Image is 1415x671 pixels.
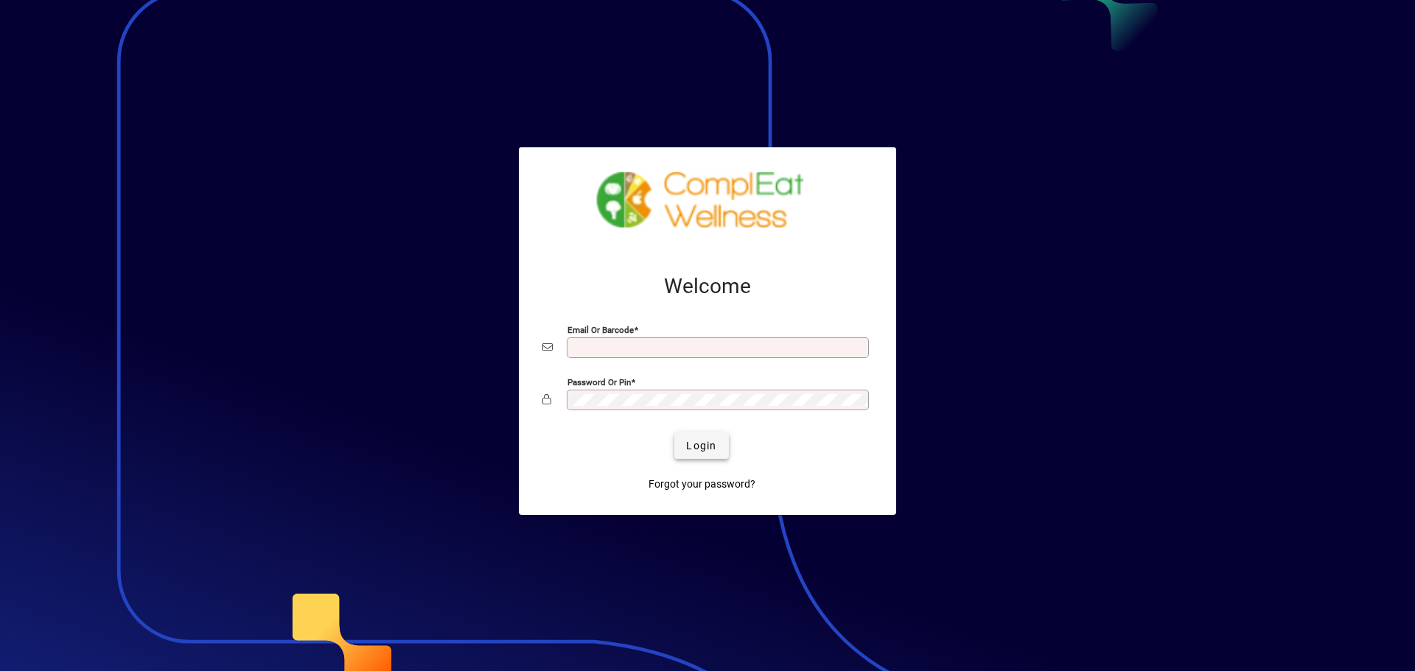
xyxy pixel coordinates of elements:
span: Login [686,438,716,454]
mat-label: Password or Pin [567,377,631,387]
span: Forgot your password? [649,477,755,492]
h2: Welcome [542,274,873,299]
button: Login [674,432,728,459]
mat-label: Email or Barcode [567,325,634,335]
a: Forgot your password? [643,471,761,497]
